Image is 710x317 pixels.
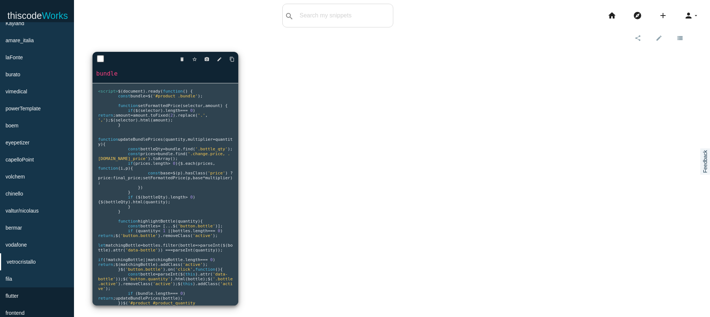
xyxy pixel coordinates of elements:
[6,89,27,94] span: vimedical
[174,53,185,66] a: delete
[128,108,133,113] span: if
[158,224,161,228] span: =
[98,166,118,171] span: function
[230,171,233,176] span: ?
[153,161,168,166] span: length
[175,161,180,166] span: ){
[160,108,165,113] span: ).
[141,243,143,248] span: =
[195,267,215,272] span: function
[6,71,20,77] span: burato
[141,151,155,156] span: prices
[168,228,173,233] span: ||
[98,137,233,147] span: quantity
[133,161,135,166] span: (
[121,89,123,94] span: (
[138,195,141,200] span: $
[283,4,296,27] button: search
[193,248,195,253] span: (
[113,248,123,253] span: attr
[6,37,34,43] span: amare_italia
[173,248,193,253] span: parseInt
[203,103,205,108] span: ,
[213,257,215,262] span: )
[173,171,175,176] span: $
[108,248,113,253] span: ).
[198,219,202,224] span: ){
[200,257,208,262] span: ===
[195,248,215,253] span: quantity
[168,161,171,166] span: >
[42,10,68,21] span: Works
[185,272,195,277] span: this
[173,228,190,233] span: bottles
[108,257,143,262] span: matchingBottle
[101,142,105,147] span: ){
[103,200,106,204] span: (
[165,195,170,200] span: ).
[118,219,138,224] span: function
[128,224,141,228] span: const
[183,257,185,262] span: .
[180,272,183,277] span: $
[198,53,209,66] a: photo_camera
[180,161,183,166] span: $
[163,228,165,233] span: 1
[628,31,649,44] a: share
[163,233,190,238] span: removeClass
[118,262,121,267] span: (
[163,224,173,228] span: [...
[225,243,228,248] span: (
[115,233,118,238] span: $
[6,174,25,180] span: volchem
[635,31,641,44] i: share
[148,89,161,94] span: ready
[148,113,151,118] span: .
[128,228,133,233] span: if
[205,176,230,180] span: multiplier
[190,195,193,200] span: 0
[105,243,140,248] span: matchingBottle
[143,176,185,180] span: setFormattedPrice
[220,243,223,248] span: (
[6,242,27,248] span: vodafone
[145,200,165,204] span: quantity
[180,108,188,113] span: ===
[158,248,163,253] span: ))
[180,243,195,248] span: bottle
[203,262,208,267] span: );
[160,171,170,176] span: base
[163,147,165,151] span: =
[141,224,158,228] span: bottles
[168,267,173,272] span: on
[198,94,203,99] span: );
[133,200,143,204] span: html
[220,228,223,233] span: )
[98,262,113,267] span: return
[168,118,173,123] span: );
[163,243,178,248] span: filter
[160,243,163,248] span: .
[656,31,662,44] i: edit
[183,262,203,267] span: 'active'
[6,140,30,146] span: eyepetizer
[285,4,294,28] i: search
[185,257,200,262] span: length
[178,224,215,228] span: 'button.bottle'
[121,267,123,272] span: $
[693,4,699,27] i: arrow_drop_down
[98,200,101,204] span: {
[204,53,209,66] i: photo_camera
[185,161,195,166] span: each
[125,267,163,272] span: 'button.bottle'
[213,161,215,166] span: ,
[213,137,215,142] span: =
[170,195,185,200] span: length
[105,118,110,123] span: );
[195,161,198,166] span: (
[217,53,222,66] i: edit
[179,53,185,66] i: delete
[141,195,143,200] span: (
[633,4,642,27] i: explore
[113,233,115,238] span: ;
